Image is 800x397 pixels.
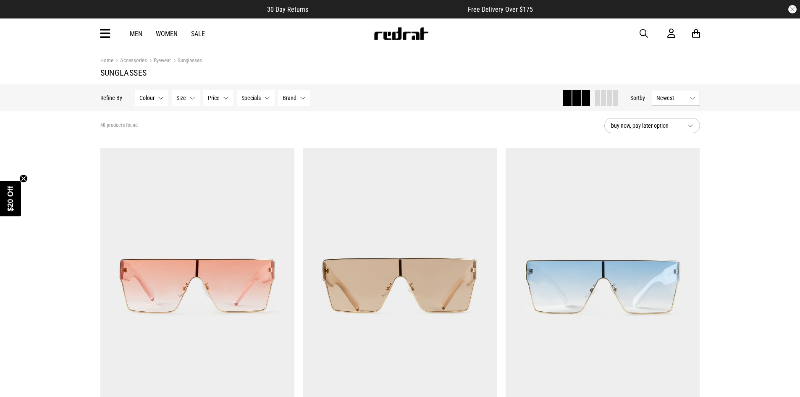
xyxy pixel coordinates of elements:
button: Colour [135,90,168,106]
button: buy now, pay later option [604,118,700,133]
button: Brand [278,90,310,106]
h1: Sunglasses [100,68,700,78]
span: 48 products found [100,122,138,129]
span: Free Delivery Over $175 [468,5,533,13]
span: Brand [283,95,296,101]
button: Size [172,90,200,106]
button: Specials [237,90,275,106]
a: Sale [191,30,205,38]
span: $20 Off [6,186,15,211]
button: Close teaser [19,174,28,183]
a: Home [100,57,113,63]
iframe: Customer reviews powered by Trustpilot [325,5,451,13]
span: Specials [241,95,261,101]
a: Sunglasses [171,57,202,65]
span: Price [208,95,220,101]
a: Eyewear [147,57,171,65]
a: Accessories [113,57,147,65]
span: Colour [139,95,155,101]
p: Refine By [100,95,122,101]
button: Sortby [630,93,645,103]
button: Newest [652,90,700,106]
button: Price [203,90,233,106]
a: Men [130,30,142,38]
img: Redrat logo [373,27,429,40]
span: 30 Day Returns [267,5,308,13]
span: buy now, pay later option [611,121,681,131]
span: Size [176,95,186,101]
span: Newest [656,95,686,101]
a: Women [156,30,178,38]
span: by [640,95,645,101]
